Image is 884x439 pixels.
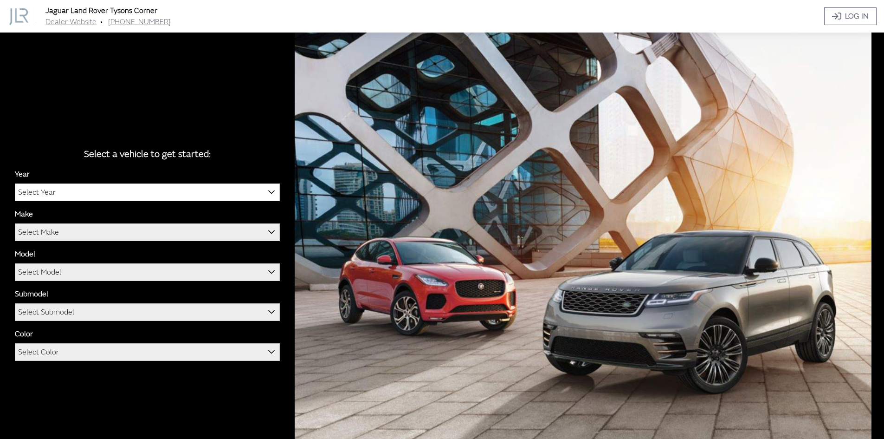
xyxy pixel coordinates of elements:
span: Select Make [18,224,59,241]
label: Color [15,328,33,340]
a: Jaguar Land Rover Tysons Corner logo [9,7,44,25]
span: Log In [845,11,869,22]
span: Select Color [15,343,280,361]
a: Dealer Website [45,17,97,26]
span: Select Color [18,344,59,360]
span: Select Model [18,264,61,281]
span: Select Year [15,184,279,201]
span: Select Make [15,224,279,241]
img: Dashboard [9,8,28,25]
span: Select Year [18,184,56,201]
label: Model [15,249,35,260]
span: Select Make [15,223,280,241]
span: Select Model [15,263,280,281]
span: Select Color [15,344,279,360]
a: [PHONE_NUMBER] [108,17,171,26]
label: Submodel [15,288,48,300]
span: Select Submodel [15,303,280,321]
span: • [100,17,103,26]
a: Log In [824,7,877,25]
span: Select Model [15,264,279,281]
span: Select Year [15,183,280,201]
label: Make [15,209,33,220]
label: Year [15,169,30,180]
div: Select a vehicle to get started: [15,147,280,161]
span: Select Submodel [15,304,279,321]
span: Select Submodel [18,304,74,321]
a: Jaguar Land Rover Tysons Corner [45,6,157,15]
